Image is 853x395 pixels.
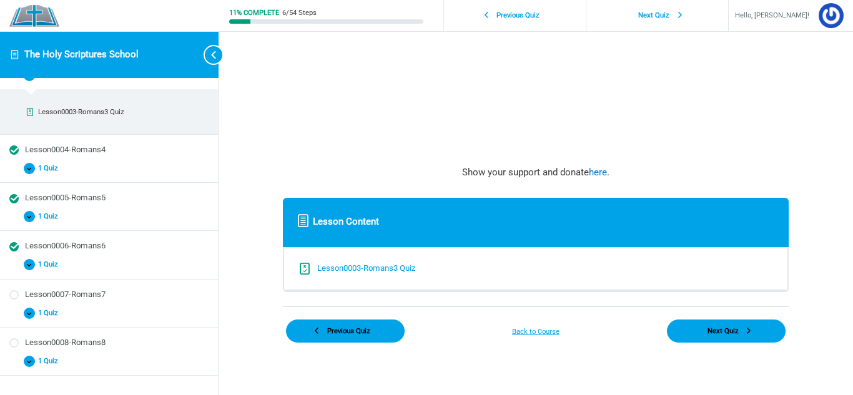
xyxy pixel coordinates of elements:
div: Lesson0007-Romans7 [25,289,209,301]
div: 6/54 Steps [282,9,317,16]
a: Completed Lesson0003-Romans3 Quiz [297,248,775,290]
a: Completed Lesson0003-Romans3 Quiz [14,103,205,121]
button: 1 Quiz [9,304,209,322]
span: Next Quiz [631,11,677,20]
div: Not started [9,290,19,300]
span: 1 Quiz [35,260,66,269]
button: 1 Quiz [9,352,209,370]
p: Show your support and donate . [283,164,789,182]
div: Lesson0005-Romans5 [25,192,209,204]
span: Previous Quiz [320,327,377,336]
div: Completed [9,145,19,155]
a: here [589,167,607,178]
button: 1 Quiz [9,208,209,226]
div: Lesson0003-Romans3 Quiz [38,107,201,117]
a: The Holy Scriptures School [24,49,139,60]
a: Next Quiz [589,4,726,27]
span: 1 Quiz [35,212,66,221]
div: Lesson0008-Romans8 [25,337,209,349]
span: Next Quiz [701,327,746,336]
a: Next Quiz [667,319,786,343]
div: Lesson0004-Romans4 [25,144,209,156]
div: Completed [297,261,313,277]
span: 1 Quiz [35,309,66,318]
a: Not started Lesson0007-Romans7 [9,289,209,301]
span: 1 Quiz [35,164,66,173]
div: Completed [9,242,19,251]
a: Completed Lesson0005-Romans5 [9,192,209,204]
button: Toggle sidebar navigation [194,31,219,78]
span: Lesson Content [313,213,379,231]
span: Previous Quiz [490,11,547,20]
button: 1 Quiz [9,160,209,178]
a: Completed Lesson0004-Romans4 [9,144,209,156]
a: Previous Quiz [286,319,405,343]
a: Completed Lesson0006-Romans6 [9,240,209,252]
button: 1 Quiz [9,256,209,274]
a: Back to Course [476,326,595,339]
span: 1 Quiz [35,357,66,366]
a: Previous Quiz [447,4,583,27]
div: Completed [9,194,19,203]
div: Not started [9,338,19,348]
div: Completed [25,107,34,117]
span: Hello, [PERSON_NAME]! [735,9,809,22]
div: 11% Complete [229,9,279,16]
a: Not started Lesson0008-Romans8 [9,337,209,349]
div: Lesson0003-Romans3 Quiz [317,261,416,276]
div: Lesson0006-Romans6 [25,240,209,252]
